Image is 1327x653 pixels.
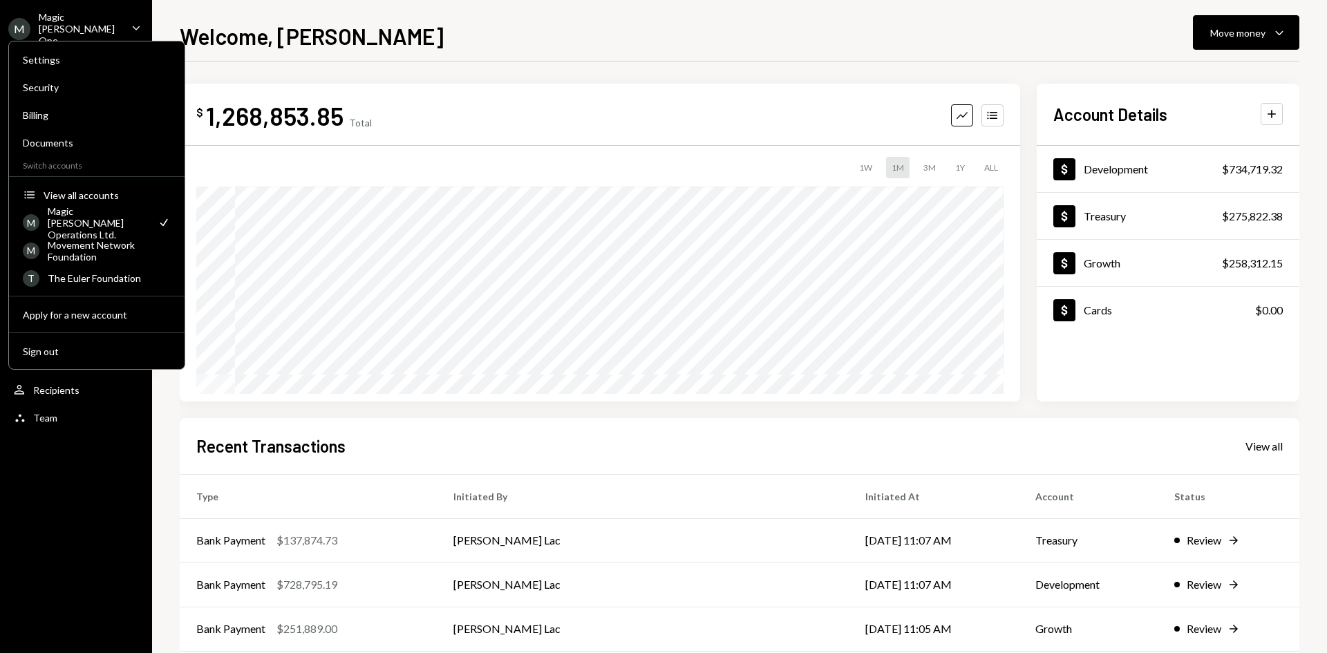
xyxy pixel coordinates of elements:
[15,303,179,328] button: Apply for a new account
[886,157,910,178] div: 1M
[8,405,144,430] a: Team
[44,189,171,201] div: View all accounts
[196,435,346,457] h2: Recent Transactions
[276,576,337,593] div: $728,795.19
[23,346,171,357] div: Sign out
[15,183,179,208] button: View all accounts
[1210,26,1265,40] div: Move money
[1037,287,1299,333] a: Cards$0.00
[33,384,79,396] div: Recipients
[1084,303,1112,316] div: Cards
[437,474,849,518] th: Initiated By
[15,130,179,155] a: Documents
[23,54,171,66] div: Settings
[950,157,970,178] div: 1Y
[196,576,265,593] div: Bank Payment
[1053,103,1167,126] h2: Account Details
[1187,621,1221,637] div: Review
[206,100,343,131] div: 1,268,853.85
[196,106,203,120] div: $
[1245,439,1283,453] div: View all
[1037,193,1299,239] a: Treasury$275,822.38
[1084,209,1126,223] div: Treasury
[180,22,444,50] h1: Welcome, [PERSON_NAME]
[23,214,39,231] div: M
[15,47,179,72] a: Settings
[1019,518,1158,562] td: Treasury
[48,239,171,263] div: Movement Network Foundation
[849,518,1019,562] td: [DATE] 11:07 AM
[1222,255,1283,272] div: $258,312.15
[1084,162,1148,176] div: Development
[15,339,179,364] button: Sign out
[1222,161,1283,178] div: $734,719.32
[9,158,185,171] div: Switch accounts
[849,562,1019,607] td: [DATE] 11:07 AM
[180,474,437,518] th: Type
[196,532,265,549] div: Bank Payment
[1245,438,1283,453] a: View all
[23,82,171,93] div: Security
[15,265,179,290] a: TThe Euler Foundation
[1084,256,1120,269] div: Growth
[23,137,171,149] div: Documents
[349,117,372,129] div: Total
[15,75,179,100] a: Security
[15,238,179,263] a: MMovement Network Foundation
[849,474,1019,518] th: Initiated At
[1187,576,1221,593] div: Review
[437,562,849,607] td: [PERSON_NAME] Lac
[23,309,171,321] div: Apply for a new account
[276,532,337,549] div: $137,874.73
[1193,15,1299,50] button: Move money
[15,102,179,127] a: Billing
[23,109,171,121] div: Billing
[276,621,337,637] div: $251,889.00
[33,412,57,424] div: Team
[918,157,941,178] div: 3M
[1019,607,1158,651] td: Growth
[1255,302,1283,319] div: $0.00
[48,272,171,284] div: The Euler Foundation
[1187,532,1221,549] div: Review
[196,621,265,637] div: Bank Payment
[8,377,144,402] a: Recipients
[854,157,878,178] div: 1W
[1158,474,1299,518] th: Status
[1019,562,1158,607] td: Development
[437,607,849,651] td: [PERSON_NAME] Lac
[8,18,30,40] div: M
[849,607,1019,651] td: [DATE] 11:05 AM
[23,243,39,259] div: M
[979,157,1004,178] div: ALL
[48,205,149,240] div: Magic [PERSON_NAME] Operations Ltd.
[1222,208,1283,225] div: $275,822.38
[23,270,39,287] div: T
[1019,474,1158,518] th: Account
[39,11,120,46] div: Magic [PERSON_NAME] Ope...
[437,518,849,562] td: [PERSON_NAME] Lac
[1037,240,1299,286] a: Growth$258,312.15
[1037,146,1299,192] a: Development$734,719.32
